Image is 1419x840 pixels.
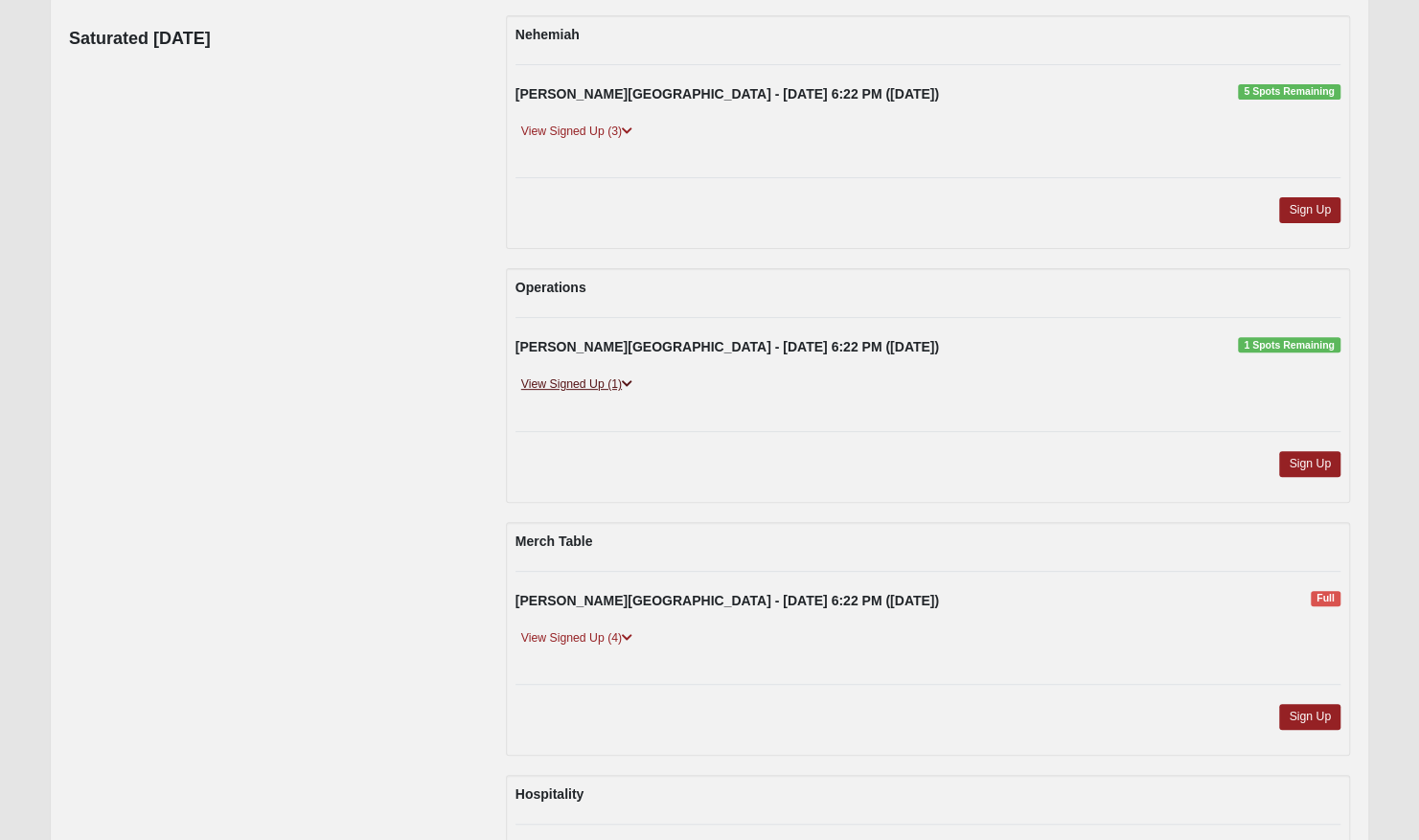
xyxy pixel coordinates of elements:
span: 5 Spots Remaining [1238,84,1340,100]
span: Full [1311,591,1340,606]
a: Sign Up [1279,197,1340,223]
a: Sign Up [1279,451,1340,477]
a: View Signed Up (4) [515,628,638,648]
h4: Saturated [DATE] [69,29,211,50]
strong: [PERSON_NAME][GEOGRAPHIC_DATA] - [DATE] 6:22 PM ([DATE]) [515,86,939,102]
strong: Hospitality [515,786,584,802]
a: View Signed Up (1) [515,375,638,395]
strong: [PERSON_NAME][GEOGRAPHIC_DATA] - [DATE] 6:22 PM ([DATE]) [515,339,939,354]
strong: [PERSON_NAME][GEOGRAPHIC_DATA] - [DATE] 6:22 PM ([DATE]) [515,593,939,608]
strong: Nehemiah [515,27,580,42]
a: Sign Up [1279,704,1340,730]
a: View Signed Up (3) [515,122,638,142]
strong: Merch Table [515,534,593,549]
span: 1 Spots Remaining [1238,337,1340,352]
strong: Operations [515,280,586,295]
